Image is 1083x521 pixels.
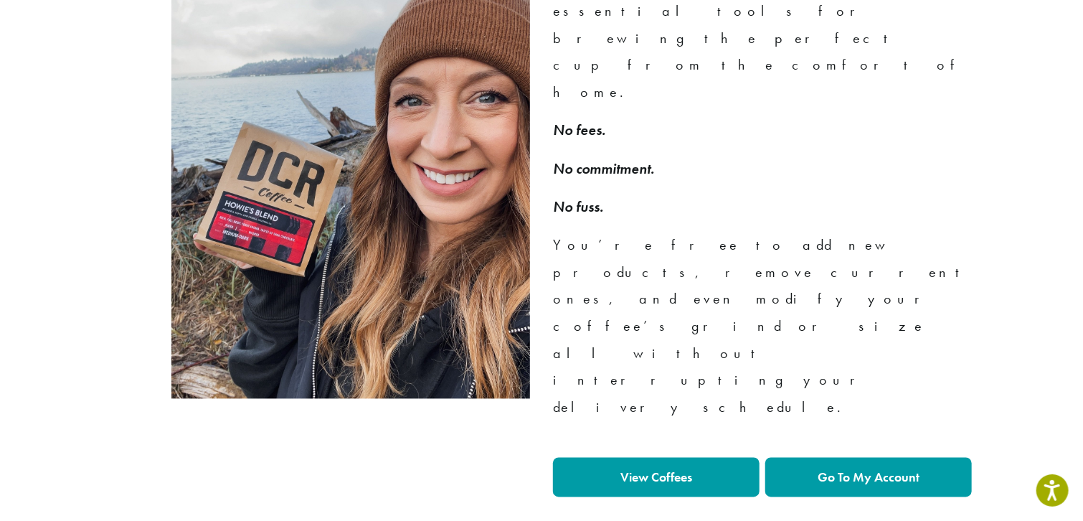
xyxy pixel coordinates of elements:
a: Go To My Account [765,458,972,497]
em: No commitment. [553,159,654,178]
strong: View Coffees [620,469,692,486]
p: You’re free to add new products, remove current ones, and even modify your coffee’s grind or size... [553,233,972,421]
a: View Coffees [553,458,760,497]
em: No fees. [553,121,605,139]
em: No fuss. [553,198,603,217]
strong: Go To My Account [818,469,919,486]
